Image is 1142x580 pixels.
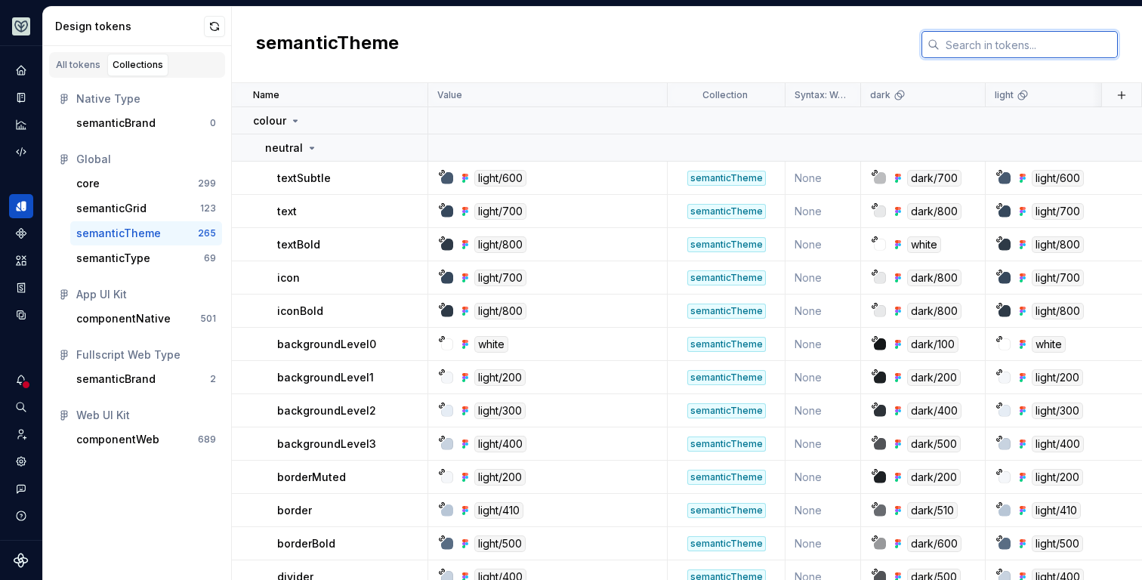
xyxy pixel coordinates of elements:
[277,437,376,452] p: backgroundLevel3
[907,403,961,419] div: dark/400
[9,303,33,327] a: Data sources
[907,203,961,220] div: dark/800
[474,170,526,187] div: light/600
[786,195,861,228] td: None
[70,111,222,135] button: semanticBrand0
[277,304,323,319] p: iconBold
[9,422,33,446] div: Invite team
[474,535,526,552] div: light/500
[9,248,33,273] div: Assets
[907,436,961,452] div: dark/500
[940,31,1118,58] input: Search in tokens...
[76,116,156,131] div: semanticBrand
[9,140,33,164] a: Code automation
[70,367,222,391] button: semanticBrand2
[204,252,216,264] div: 69
[786,394,861,427] td: None
[256,31,399,58] h2: semanticTheme
[70,171,222,196] button: core299
[12,17,30,35] img: 256e2c79-9abd-4d59-8978-03feab5a3943.png
[687,437,766,452] div: semanticTheme
[687,270,766,285] div: semanticTheme
[1032,236,1084,253] div: light/800
[907,236,941,253] div: white
[995,89,1014,101] p: light
[200,313,216,325] div: 501
[702,89,748,101] p: Collection
[9,368,33,392] button: Notifications
[907,469,961,486] div: dark/200
[70,221,222,245] button: semanticTheme265
[1032,203,1084,220] div: light/700
[210,117,216,129] div: 0
[9,113,33,137] div: Analytics
[474,502,523,519] div: light/410
[474,270,526,286] div: light/700
[277,204,297,219] p: text
[870,89,890,101] p: dark
[70,246,222,270] button: semanticType69
[786,361,861,394] td: None
[9,194,33,218] a: Design tokens
[687,470,766,485] div: semanticTheme
[474,369,526,386] div: light/200
[9,276,33,300] a: Storybook stories
[277,503,312,518] p: border
[14,553,29,568] a: Supernova Logo
[1032,336,1066,353] div: white
[1032,303,1084,319] div: light/800
[907,369,961,386] div: dark/200
[907,170,961,187] div: dark/700
[474,336,508,353] div: white
[687,403,766,418] div: semanticTheme
[198,177,216,190] div: 299
[55,19,204,34] div: Design tokens
[687,171,766,186] div: semanticTheme
[907,502,958,519] div: dark/510
[687,536,766,551] div: semanticTheme
[786,328,861,361] td: None
[76,152,216,167] div: Global
[76,91,216,106] div: Native Type
[70,307,222,331] a: componentNative501
[474,403,526,419] div: light/300
[687,237,766,252] div: semanticTheme
[277,237,320,252] p: textBold
[907,336,958,353] div: dark/100
[76,287,216,302] div: App UI Kit
[907,535,961,552] div: dark/600
[9,449,33,474] a: Settings
[687,370,766,385] div: semanticTheme
[1032,369,1083,386] div: light/200
[70,196,222,221] button: semanticGrid123
[1032,535,1083,552] div: light/500
[786,295,861,328] td: None
[9,58,33,82] a: Home
[786,527,861,560] td: None
[76,311,171,326] div: componentNative
[907,303,961,319] div: dark/800
[277,370,374,385] p: backgroundLevel1
[474,236,526,253] div: light/800
[1032,270,1084,286] div: light/700
[198,433,216,446] div: 689
[253,89,279,101] p: Name
[70,427,222,452] a: componentWeb689
[9,85,33,110] div: Documentation
[200,202,216,214] div: 123
[76,226,161,241] div: semanticTheme
[253,113,286,128] p: colour
[210,373,216,385] div: 2
[9,395,33,419] button: Search ⌘K
[265,140,303,156] p: neutral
